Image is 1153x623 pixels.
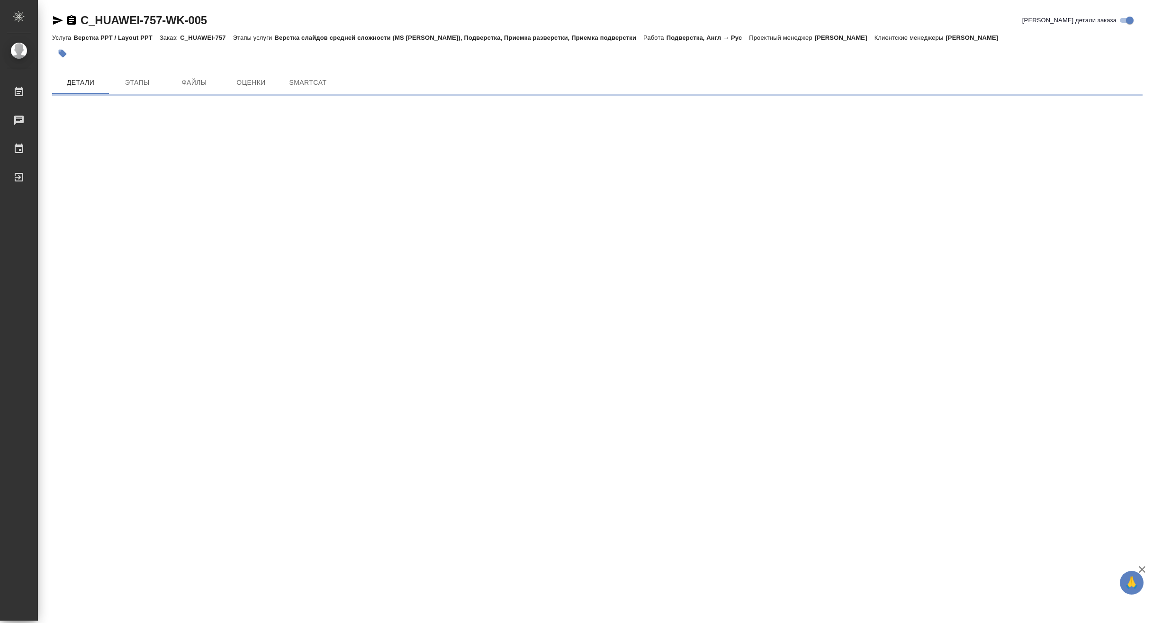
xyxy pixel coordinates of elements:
span: SmartCat [285,77,331,89]
button: Скопировать ссылку [66,15,77,26]
p: Клиентские менеджеры [874,34,946,41]
p: Подверстка, Англ → Рус [667,34,749,41]
span: Файлы [171,77,217,89]
span: Оценки [228,77,274,89]
p: Верстка PPT / Layout PPT [73,34,159,41]
button: 🙏 [1120,571,1144,595]
p: [PERSON_NAME] [946,34,1005,41]
p: Работа [643,34,667,41]
button: Скопировать ссылку для ЯМессенджера [52,15,63,26]
span: 🙏 [1124,573,1140,593]
span: [PERSON_NAME] детали заказа [1022,16,1117,25]
span: Детали [58,77,103,89]
p: Этапы услуги [233,34,275,41]
p: Услуга [52,34,73,41]
span: Этапы [115,77,160,89]
button: Добавить тэг [52,43,73,64]
a: C_HUAWEI-757-WK-005 [81,14,207,27]
p: Заказ: [160,34,180,41]
p: Проектный менеджер [749,34,814,41]
p: [PERSON_NAME] [815,34,874,41]
p: Верстка слайдов средней сложности (MS [PERSON_NAME]), Подверстка, Приемка разверстки, Приемка под... [274,34,643,41]
p: C_HUAWEI-757 [180,34,233,41]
